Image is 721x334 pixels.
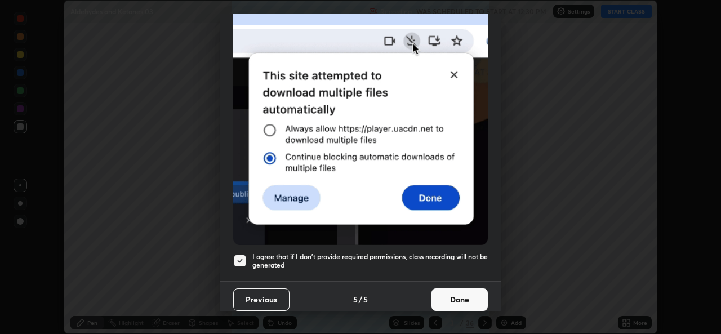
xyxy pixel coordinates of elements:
[233,288,290,311] button: Previous
[363,293,368,305] h4: 5
[359,293,362,305] h4: /
[353,293,358,305] h4: 5
[431,288,488,311] button: Done
[252,252,488,270] h5: I agree that if I don't provide required permissions, class recording will not be generated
